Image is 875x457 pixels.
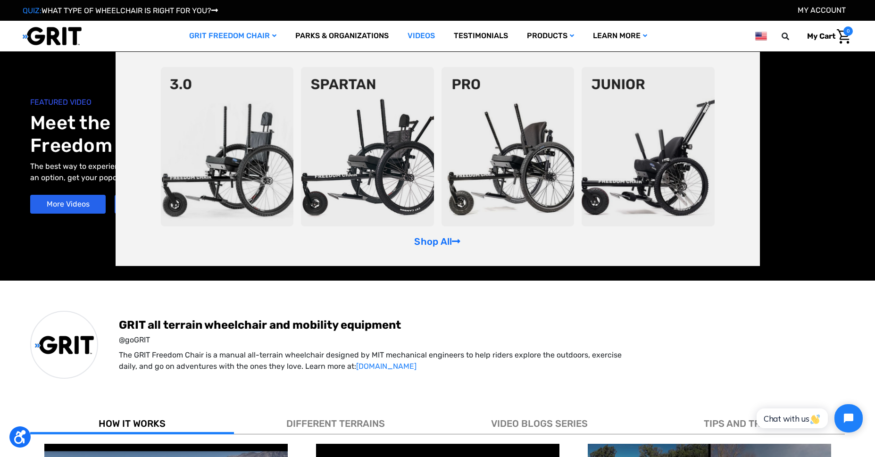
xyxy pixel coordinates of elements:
[23,26,82,46] img: GRIT All-Terrain Wheelchair and Mobility Equipment
[23,6,218,15] a: QUIZ:WHAT TYPE OF WHEELCHAIR IS RIGHT FOR YOU?
[286,418,385,429] span: DIFFERENT TERRAINS
[30,161,315,183] p: The best way to experience a GRIT Freedom Chair is to ride one, but if that isn't an option, get ...
[843,26,853,36] span: 0
[286,21,398,51] a: Parks & Organizations
[491,418,588,429] span: VIDEO BLOGS SERIES
[444,21,517,51] a: Testimonials
[414,236,460,247] a: Shop All
[161,67,294,226] img: 3point0.png
[180,21,286,51] a: GRIT Freedom Chair
[356,362,417,371] a: [DOMAIN_NAME]
[23,6,42,15] span: QUIZ:
[746,396,871,440] iframe: Tidio Chat
[30,97,438,108] span: FEATURED VIDEO
[99,418,166,429] span: HOW IT WORKS
[704,418,782,429] span: TIPS AND TRICKS
[800,26,853,46] a: Cart with 0 items
[301,67,434,226] img: spartan2.png
[517,21,583,51] a: Products
[115,195,190,214] a: Shop Now
[30,195,106,214] a: More Videos
[583,21,657,51] a: Learn More
[807,32,835,41] span: My Cart
[398,21,444,51] a: Videos
[837,29,850,44] img: Cart
[119,317,845,332] span: GRIT all terrain wheelchair and mobility equipment
[442,67,575,226] img: pro-chair.png
[158,39,209,48] span: Phone Number
[35,335,94,355] img: GRIT All-Terrain Wheelchair and Mobility Equipment
[786,26,800,46] input: Search
[755,30,767,42] img: us.png
[30,112,438,157] h1: Meet the GRIT Freedom Chair
[119,349,627,372] p: The GRIT Freedom Chair is a manual all-terrain wheelchair designed by MIT mechanical engineers to...
[798,6,846,15] a: Account
[119,334,845,346] span: @goGRIT
[582,67,715,226] img: junior-chair.png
